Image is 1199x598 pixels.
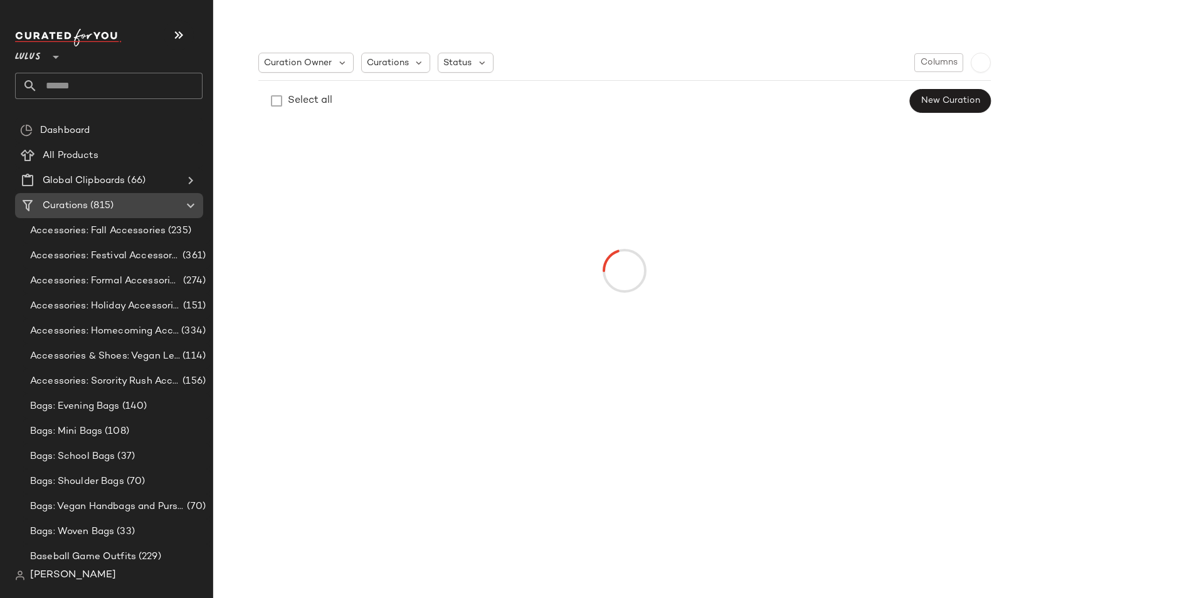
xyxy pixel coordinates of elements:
span: Curations [367,56,409,70]
span: Lulus [15,43,41,65]
div: Select all [288,93,332,108]
span: (815) [88,199,114,213]
span: New Curation [921,96,980,106]
span: (70) [124,475,145,489]
img: svg%3e [20,124,33,137]
span: Baseball Game Outfits [30,550,136,564]
span: Bags: Vegan Handbags and Purses [30,500,184,514]
span: All Products [43,149,98,163]
span: Accessories: Festival Accessories [30,249,180,263]
span: (37) [115,449,135,464]
span: Accessories: Formal Accessories [30,274,181,288]
span: (156) [180,374,206,389]
span: (229) [136,550,161,564]
span: Curations [43,199,88,213]
span: Accessories: Fall Accessories [30,224,166,238]
span: (361) [180,249,206,263]
span: Bags: Woven Bags [30,525,114,539]
span: Accessories: Homecoming Accessories [30,324,179,338]
span: Bags: Mini Bags [30,424,102,439]
span: Dashboard [40,123,90,138]
button: New Curation [910,89,991,113]
span: Columns [920,58,958,68]
span: (108) [102,424,129,439]
span: Status [443,56,472,70]
span: (140) [120,399,147,414]
span: Bags: Shoulder Bags [30,475,124,489]
span: (70) [184,500,206,514]
span: (151) [181,299,206,313]
span: Accessories: Holiday Accessories [30,299,181,313]
button: Columns [914,53,963,72]
span: Bags: Evening Bags [30,399,120,414]
span: [PERSON_NAME] [30,568,116,583]
span: (33) [114,525,135,539]
span: Accessories: Sorority Rush Accessories [30,374,180,389]
span: (235) [166,224,191,238]
span: Curation Owner [264,56,332,70]
span: (334) [179,324,206,338]
span: Global Clipboards [43,174,125,188]
img: svg%3e [15,570,25,580]
span: Accessories & Shoes: Vegan Leather [30,349,180,364]
span: (66) [125,174,145,188]
img: cfy_white_logo.C9jOOHJF.svg [15,29,122,46]
span: (114) [180,349,206,364]
span: Bags: School Bags [30,449,115,464]
span: (274) [181,274,206,288]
